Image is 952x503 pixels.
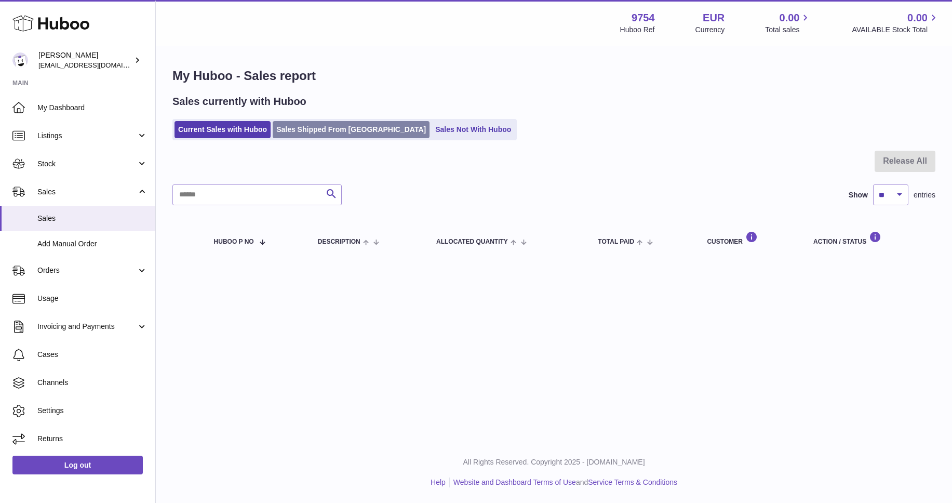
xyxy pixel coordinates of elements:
a: Sales Shipped From [GEOGRAPHIC_DATA] [273,121,430,138]
div: Currency [695,25,725,35]
a: Sales Not With Huboo [432,121,515,138]
a: Service Terms & Conditions [588,478,677,486]
span: Description [318,239,360,245]
span: Usage [37,294,148,303]
a: 0.00 Total sales [765,11,811,35]
span: Settings [37,406,148,416]
span: 0.00 [780,11,800,25]
span: Add Manual Order [37,239,148,249]
img: info@fieldsluxury.london [12,52,28,68]
span: Total paid [598,239,634,245]
span: [EMAIL_ADDRESS][DOMAIN_NAME] [38,61,153,69]
span: Returns [37,434,148,444]
span: My Dashboard [37,103,148,113]
li: and [450,478,677,487]
span: 0.00 [907,11,928,25]
span: Orders [37,266,137,275]
label: Show [849,190,868,200]
h1: My Huboo - Sales report [172,68,935,84]
span: Invoicing and Payments [37,322,137,332]
a: Current Sales with Huboo [175,121,271,138]
div: Action / Status [813,231,925,245]
p: All Rights Reserved. Copyright 2025 - [DOMAIN_NAME] [164,457,944,467]
span: Sales [37,187,137,197]
span: Total sales [765,25,811,35]
a: Website and Dashboard Terms of Use [453,478,576,486]
span: Listings [37,131,137,141]
div: [PERSON_NAME] [38,50,132,70]
div: Huboo Ref [620,25,655,35]
span: entries [914,190,935,200]
a: 0.00 AVAILABLE Stock Total [852,11,940,35]
div: Customer [707,231,793,245]
span: Stock [37,159,137,169]
strong: 9754 [632,11,655,25]
span: Cases [37,350,148,360]
strong: EUR [703,11,725,25]
span: ALLOCATED Quantity [436,239,508,245]
span: Channels [37,378,148,388]
span: Huboo P no [214,239,254,245]
h2: Sales currently with Huboo [172,95,306,109]
a: Help [431,478,446,486]
a: Log out [12,456,143,474]
span: Sales [37,214,148,223]
span: AVAILABLE Stock Total [852,25,940,35]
